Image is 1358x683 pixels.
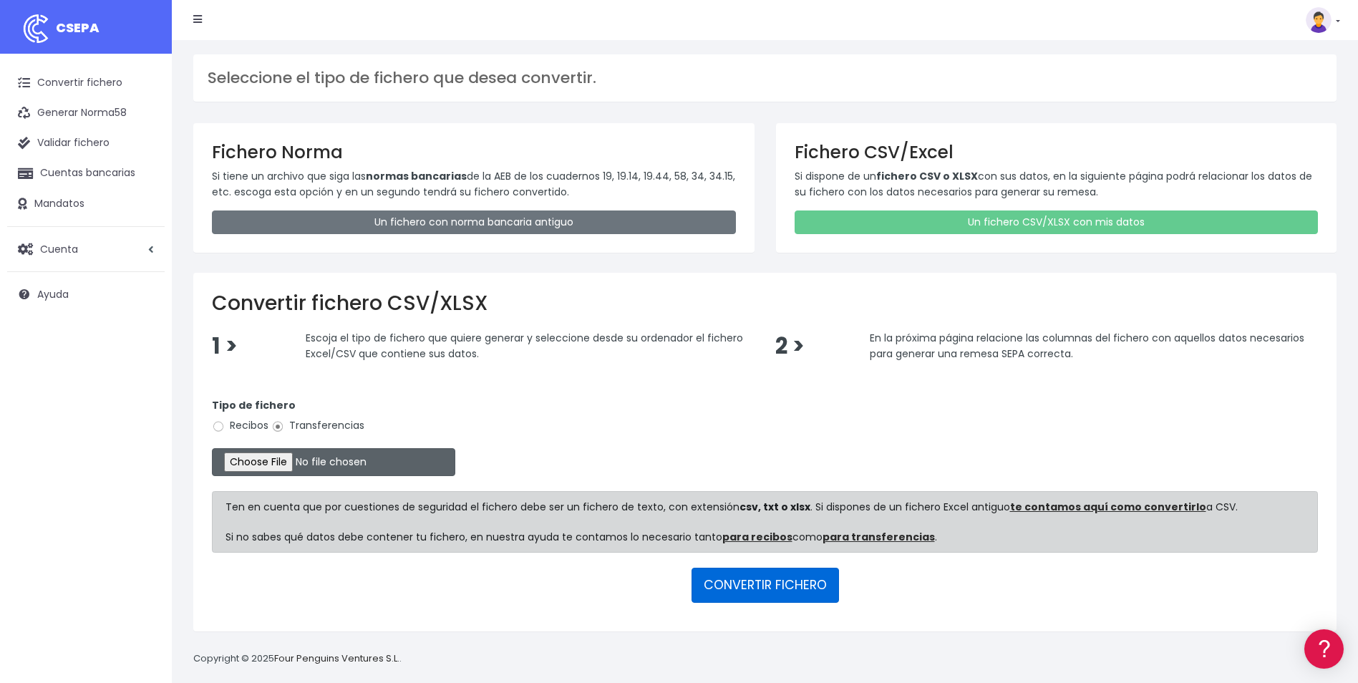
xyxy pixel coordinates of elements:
a: Formatos [14,181,272,203]
a: Generar Norma58 [7,98,165,128]
span: Escoja el tipo de fichero que quiere generar y seleccione desde su ordenador el fichero Excel/CSV... [306,331,743,361]
span: 2 > [775,331,805,362]
strong: fichero CSV o XLSX [876,169,978,183]
strong: normas bancarias [366,169,467,183]
a: te contamos aquí como convertirlo [1010,500,1206,514]
span: Cuenta [40,241,78,256]
a: POWERED BY ENCHANT [197,412,276,426]
p: Copyright © 2025 . [193,651,402,667]
a: Four Penguins Ventures S.L. [274,651,399,665]
a: Un fichero con norma bancaria antiguo [212,210,736,234]
a: Información general [14,122,272,144]
a: Mandatos [7,189,165,219]
strong: csv, txt o xlsx [739,500,810,514]
a: Perfiles de empresas [14,248,272,270]
a: Convertir fichero [7,68,165,98]
span: CSEPA [56,19,100,37]
a: Ayuda [7,279,165,309]
a: Videotutoriales [14,226,272,248]
span: En la próxima página relacione las columnas del fichero con aquellos datos necesarios para genera... [870,331,1304,361]
strong: Tipo de fichero [212,398,296,412]
h3: Fichero CSV/Excel [795,142,1319,163]
h3: Seleccione el tipo de fichero que desea convertir. [208,69,1322,87]
span: Ayuda [37,287,69,301]
a: para transferencias [823,530,935,544]
a: Validar fichero [7,128,165,158]
a: Problemas habituales [14,203,272,226]
a: API [14,366,272,388]
div: Ten en cuenta que por cuestiones de seguridad el fichero debe ser un fichero de texto, con extens... [212,491,1318,553]
h2: Convertir fichero CSV/XLSX [212,291,1318,316]
span: 1 > [212,331,238,362]
div: Información general [14,100,272,113]
a: para recibos [722,530,792,544]
p: Si tiene un archivo que siga las de la AEB de los cuadernos 19, 19.14, 19.44, 58, 34, 34.15, etc.... [212,168,736,200]
a: Cuentas bancarias [7,158,165,188]
div: Facturación [14,284,272,298]
img: logo [18,11,54,47]
button: CONVERTIR FICHERO [692,568,839,602]
label: Transferencias [271,418,364,433]
h3: Fichero Norma [212,142,736,163]
button: Contáctanos [14,383,272,408]
a: General [14,307,272,329]
img: profile [1306,7,1332,33]
a: Cuenta [7,234,165,264]
a: Un fichero CSV/XLSX con mis datos [795,210,1319,234]
label: Recibos [212,418,268,433]
div: Convertir ficheros [14,158,272,172]
div: Programadores [14,344,272,357]
p: Si dispone de un con sus datos, en la siguiente página podrá relacionar los datos de su fichero c... [795,168,1319,200]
